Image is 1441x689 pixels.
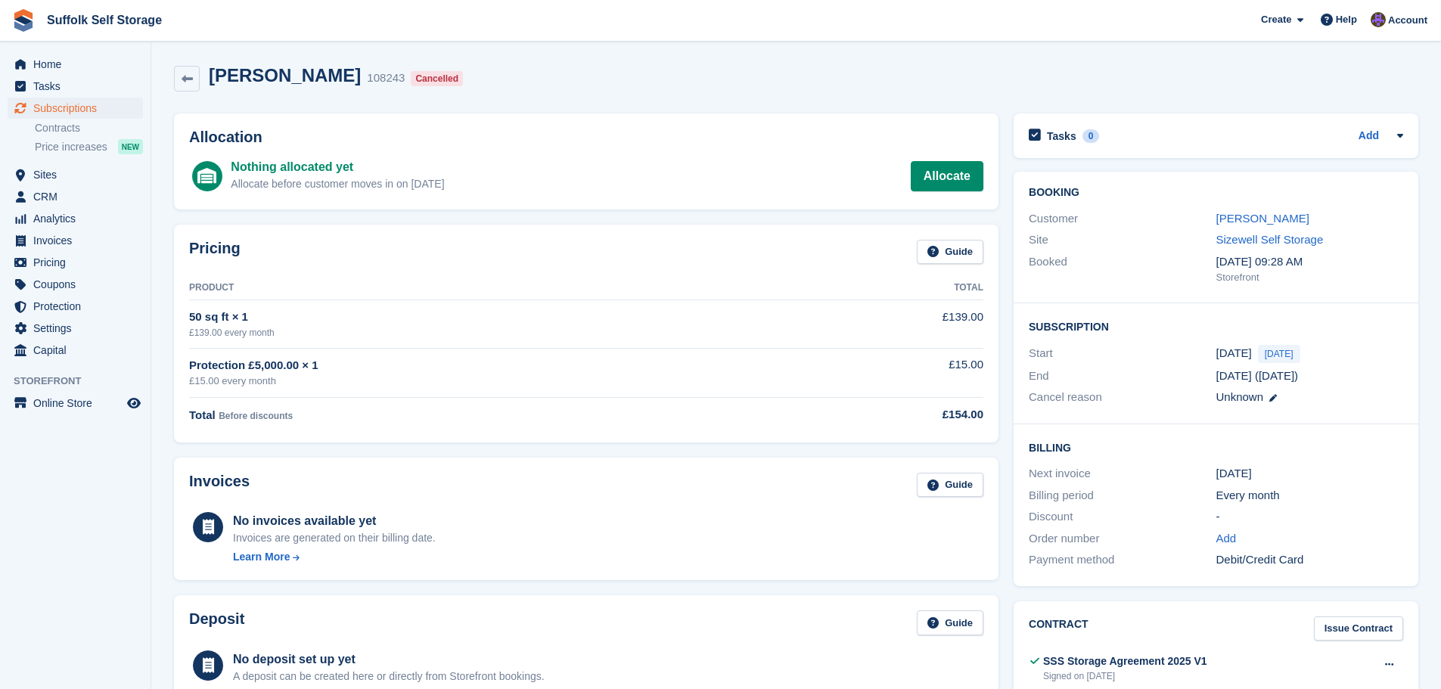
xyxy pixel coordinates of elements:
[1029,210,1216,228] div: Customer
[219,411,293,421] span: Before discounts
[8,296,143,317] a: menu
[1371,12,1386,27] img: Emma
[1314,616,1403,641] a: Issue Contract
[35,140,107,154] span: Price increases
[1336,12,1357,27] span: Help
[1029,253,1216,285] div: Booked
[8,76,143,97] a: menu
[911,161,983,191] a: Allocate
[1216,233,1324,246] a: Sizewell Self Storage
[8,318,143,339] a: menu
[189,473,250,498] h2: Invoices
[1043,653,1207,669] div: SSS Storage Agreement 2025 V1
[1216,508,1403,526] div: -
[33,340,124,361] span: Capital
[41,8,168,33] a: Suffolk Self Storage
[8,393,143,414] a: menu
[233,530,436,546] div: Invoices are generated on their billing date.
[1216,530,1237,548] a: Add
[792,276,983,300] th: Total
[1029,487,1216,504] div: Billing period
[1047,129,1076,143] h2: Tasks
[12,9,35,32] img: stora-icon-8386f47178a22dfd0bd8f6a31ec36ba5ce8667c1dd55bd0f319d3a0aa187defe.svg
[1216,212,1309,225] a: [PERSON_NAME]
[1216,270,1403,285] div: Storefront
[8,230,143,251] a: menu
[1029,439,1403,455] h2: Billing
[209,65,361,85] h2: [PERSON_NAME]
[1258,345,1300,363] span: [DATE]
[1216,487,1403,504] div: Every month
[792,406,983,424] div: £154.00
[1029,551,1216,569] div: Payment method
[118,139,143,154] div: NEW
[917,610,983,635] a: Guide
[8,54,143,75] a: menu
[189,610,244,635] h2: Deposit
[1261,12,1291,27] span: Create
[367,70,405,87] div: 108243
[33,230,124,251] span: Invoices
[189,357,792,374] div: Protection £5,000.00 × 1
[233,669,545,684] p: A deposit can be created here or directly from Storefront bookings.
[8,208,143,229] a: menu
[189,240,241,265] h2: Pricing
[35,138,143,155] a: Price increases NEW
[411,71,463,86] div: Cancelled
[233,512,436,530] div: No invoices available yet
[8,252,143,273] a: menu
[1029,368,1216,385] div: End
[1029,616,1089,641] h2: Contract
[189,374,792,389] div: £15.00 every month
[792,300,983,348] td: £139.00
[33,76,124,97] span: Tasks
[233,650,545,669] div: No deposit set up yet
[8,98,143,119] a: menu
[8,164,143,185] a: menu
[33,208,124,229] span: Analytics
[189,129,983,146] h2: Allocation
[189,408,216,421] span: Total
[233,549,436,565] a: Learn More
[1216,465,1403,483] div: [DATE]
[8,274,143,295] a: menu
[33,318,124,339] span: Settings
[189,276,792,300] th: Product
[1388,13,1427,28] span: Account
[1029,231,1216,249] div: Site
[1216,551,1403,569] div: Debit/Credit Card
[8,340,143,361] a: menu
[1216,253,1403,271] div: [DATE] 09:28 AM
[8,186,143,207] a: menu
[1359,128,1379,145] a: Add
[792,348,983,397] td: £15.00
[33,98,124,119] span: Subscriptions
[189,326,792,340] div: £139.00 every month
[14,374,151,389] span: Storefront
[35,121,143,135] a: Contracts
[1029,318,1403,334] h2: Subscription
[1029,465,1216,483] div: Next invoice
[33,393,124,414] span: Online Store
[1216,345,1252,362] time: 2025-09-24 00:00:00 UTC
[33,252,124,273] span: Pricing
[1043,669,1207,683] div: Signed on [DATE]
[917,240,983,265] a: Guide
[1029,389,1216,406] div: Cancel reason
[189,309,792,326] div: 50 sq ft × 1
[1216,390,1264,403] span: Unknown
[231,158,444,176] div: Nothing allocated yet
[1029,530,1216,548] div: Order number
[1029,187,1403,199] h2: Booking
[231,176,444,192] div: Allocate before customer moves in on [DATE]
[33,164,124,185] span: Sites
[917,473,983,498] a: Guide
[33,54,124,75] span: Home
[33,296,124,317] span: Protection
[33,186,124,207] span: CRM
[33,274,124,295] span: Coupons
[1082,129,1100,143] div: 0
[1029,508,1216,526] div: Discount
[125,394,143,412] a: Preview store
[1216,369,1299,382] span: [DATE] ([DATE])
